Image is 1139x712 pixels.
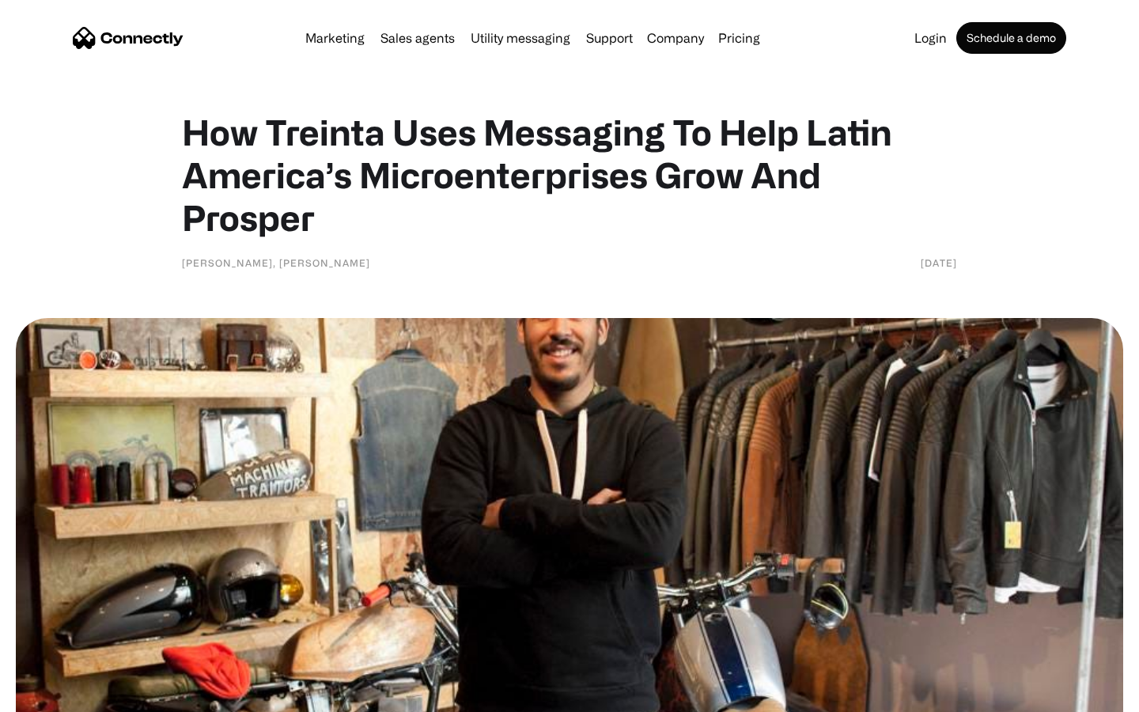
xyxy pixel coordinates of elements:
a: Utility messaging [464,32,577,44]
a: Marketing [299,32,371,44]
div: Company [647,27,704,49]
aside: Language selected: English [16,684,95,706]
h1: How Treinta Uses Messaging To Help Latin America’s Microenterprises Grow And Prosper [182,111,957,239]
div: [DATE] [921,255,957,271]
ul: Language list [32,684,95,706]
a: Support [580,32,639,44]
a: Schedule a demo [956,22,1066,54]
a: Login [908,32,953,44]
a: Sales agents [374,32,461,44]
a: Pricing [712,32,766,44]
div: [PERSON_NAME], [PERSON_NAME] [182,255,370,271]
